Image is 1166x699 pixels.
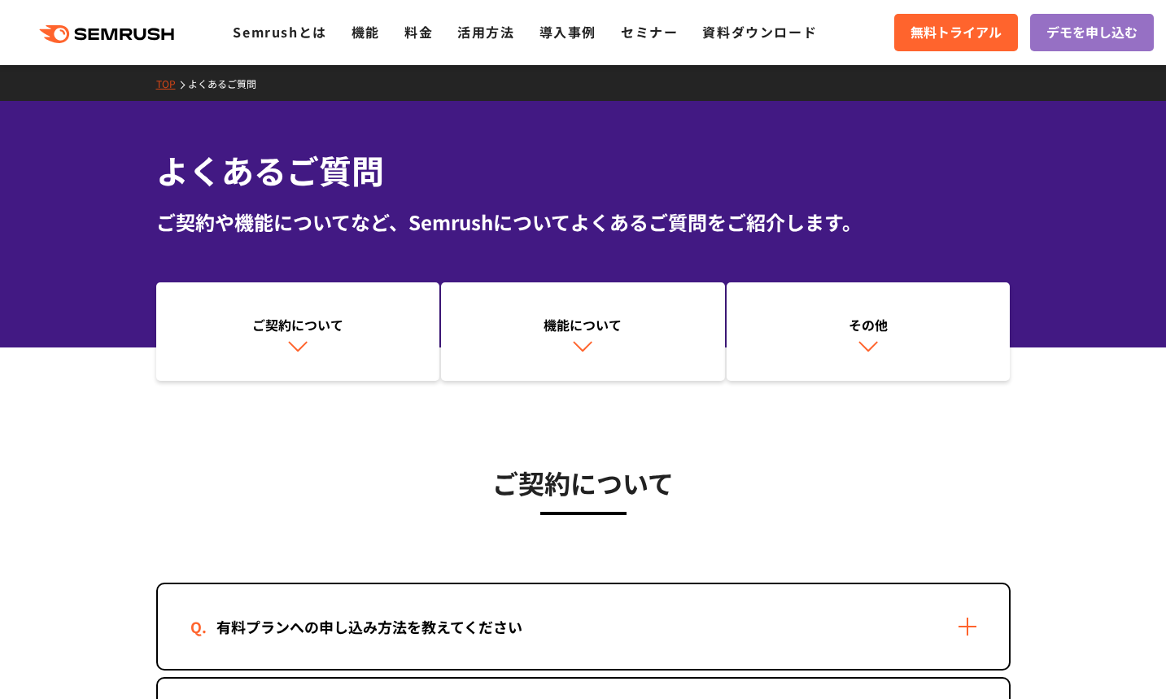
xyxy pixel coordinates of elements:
a: Semrushとは [233,22,326,42]
a: 無料トライアル [894,14,1018,51]
a: 活用方法 [457,22,514,42]
a: 料金 [404,22,433,42]
a: その他 [727,282,1011,382]
a: 機能 [352,22,380,42]
a: 導入事例 [539,22,596,42]
div: その他 [735,315,1002,334]
div: 有料プランへの申し込み方法を教えてください [190,615,548,639]
a: セミナー [621,22,678,42]
div: ご契約について [164,315,432,334]
a: TOP [156,76,188,90]
div: ご契約や機能についてなど、Semrushについてよくあるご質問をご紹介します。 [156,208,1011,237]
h3: ご契約について [156,462,1011,503]
span: 無料トライアル [911,22,1002,43]
a: よくあるご質問 [188,76,269,90]
h1: よくあるご質問 [156,146,1011,194]
a: 機能について [441,282,725,382]
div: 機能について [449,315,717,334]
a: デモを申し込む [1030,14,1154,51]
a: 資料ダウンロード [702,22,817,42]
a: ご契約について [156,282,440,382]
span: デモを申し込む [1046,22,1138,43]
